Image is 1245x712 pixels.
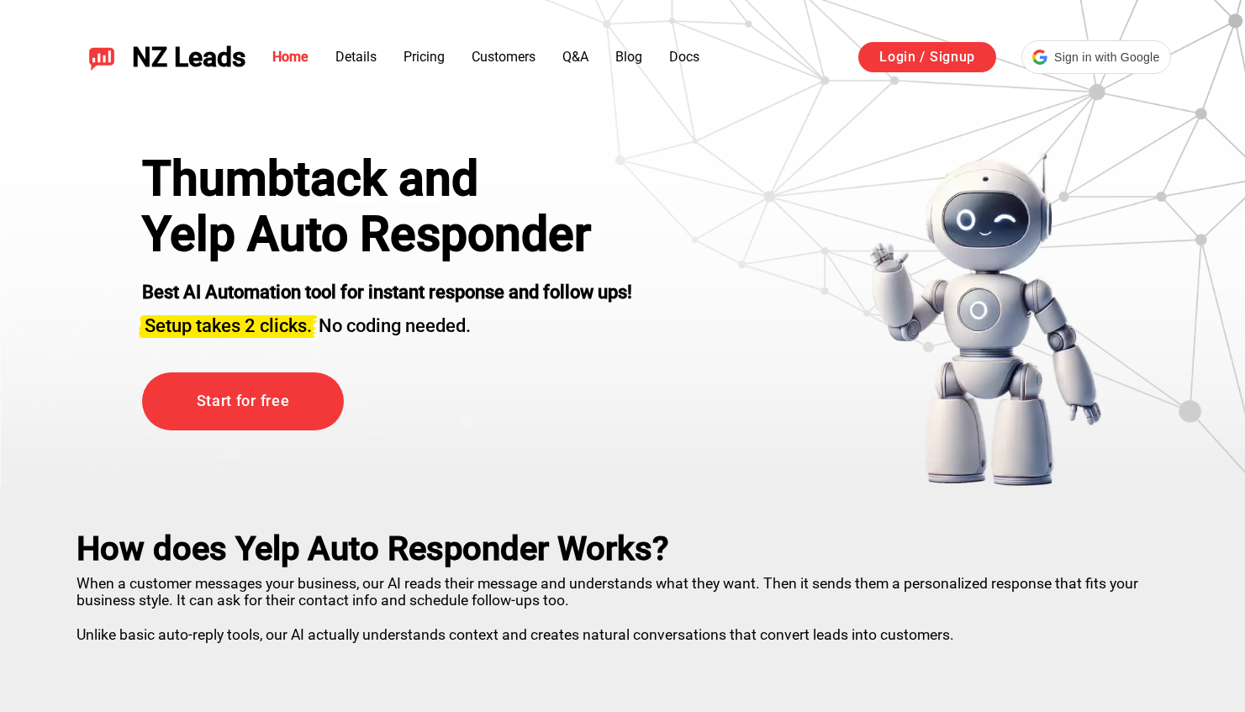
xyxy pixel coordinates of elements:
strong: Best AI Automation tool for instant response and follow ups! [142,282,632,303]
a: Details [335,49,377,65]
a: Docs [669,49,699,65]
h2: How does Yelp Auto Responder Works? [76,530,1169,568]
div: Thumbtack and [142,151,632,207]
h3: No coding needed. [142,305,632,339]
a: Blog [615,49,642,65]
a: Customers [472,49,535,65]
div: Sign in with Google [1021,40,1170,74]
span: Setup takes 2 clicks. [145,315,312,336]
span: NZ Leads [132,42,245,73]
a: Login / Signup [858,42,996,72]
p: When a customer messages your business, our AI reads their message and understands what they want... [76,568,1169,643]
a: Pricing [404,49,445,65]
a: Q&A [562,49,588,65]
span: Sign in with Google [1054,49,1159,66]
a: Home [272,49,309,65]
img: yelp bot [868,151,1103,488]
img: NZ Leads logo [88,44,115,71]
h1: Yelp Auto Responder [142,207,632,262]
a: Start for free [142,372,344,430]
